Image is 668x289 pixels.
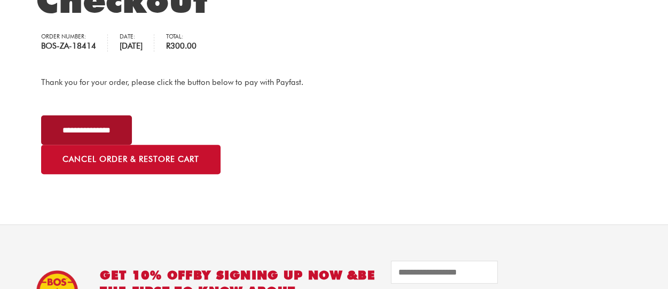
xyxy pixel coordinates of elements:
[41,40,96,52] strong: BOS-ZA-18414
[120,40,143,52] strong: [DATE]
[166,41,197,51] span: 300.00
[41,76,627,89] p: Thank you for your order, please click the button below to pay with Payfast.
[41,34,108,52] li: Order number:
[120,34,154,52] li: Date:
[41,145,221,174] a: Cancel order & restore cart
[193,268,358,282] span: BY SIGNING UP NOW &
[166,41,170,51] span: R
[166,34,208,52] li: Total:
